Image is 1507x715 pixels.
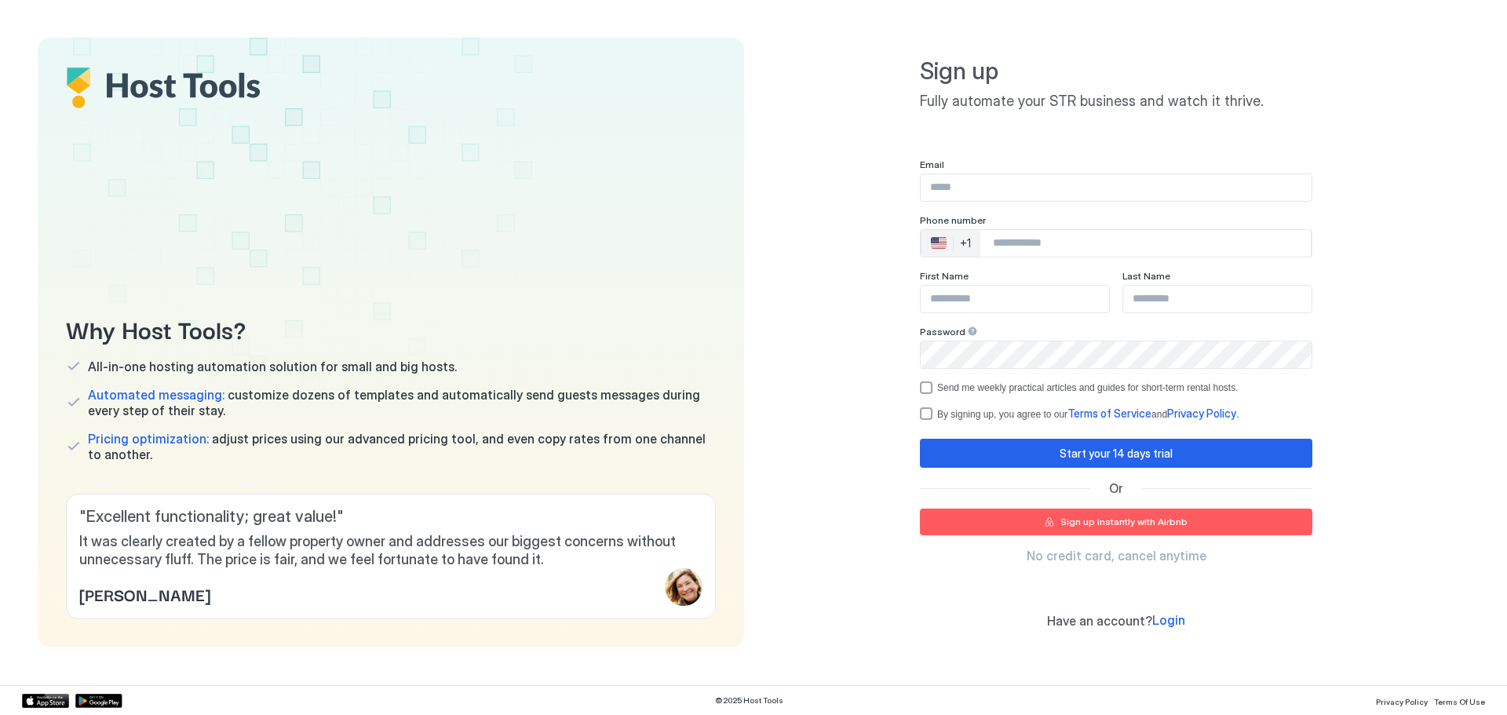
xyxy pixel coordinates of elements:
span: Last Name [1122,270,1170,282]
input: Phone Number input [980,229,1311,257]
input: Input Field [1123,286,1312,312]
input: Input Field [921,174,1312,201]
span: Email [920,159,944,170]
div: +1 [960,236,971,250]
span: Terms Of Use [1434,697,1485,706]
button: Sign up instantly with Airbnb [920,509,1312,535]
input: Input Field [921,341,1312,368]
div: Sign up instantly with Airbnb [1060,515,1188,529]
span: Privacy Policy [1376,697,1428,706]
a: App Store [22,694,69,708]
span: adjust prices using our advanced pricing tool, and even copy rates from one channel to another. [88,431,716,462]
span: Or [1109,480,1123,496]
span: Automated messaging: [88,387,224,403]
span: © 2025 Host Tools [715,695,783,706]
span: Password [920,326,965,337]
button: Start your 14 days trial [920,439,1312,468]
a: Privacy Policy [1376,692,1428,709]
div: profile [665,568,702,606]
span: Why Host Tools? [66,311,716,346]
a: Terms of Service [1067,408,1151,420]
span: [PERSON_NAME] [79,582,210,606]
span: Pricing optimization: [88,431,209,447]
input: Input Field [921,286,1109,312]
span: Sign up [920,57,1312,86]
span: Fully automate your STR business and watch it thrive. [920,93,1312,111]
span: customize dozens of templates and automatically send guests messages during every step of their s... [88,387,716,418]
span: " Excellent functionality; great value! " [79,507,702,527]
a: Google Play Store [75,694,122,708]
a: Privacy Policy [1167,408,1236,420]
div: optOut [920,381,1312,394]
span: Terms of Service [1067,407,1151,420]
span: All-in-one hosting automation solution for small and big hosts. [88,359,457,374]
div: By signing up, you agree to our and . [937,407,1312,421]
a: Login [1152,612,1185,629]
div: termsPrivacy [920,407,1312,421]
span: Have an account? [1047,613,1152,629]
div: Countries button [921,230,980,257]
span: First Name [920,270,969,282]
div: Send me weekly practical articles and guides for short-term rental hosts. [937,382,1312,393]
span: It was clearly created by a fellow property owner and addresses our biggest concerns without unne... [79,533,702,568]
div: Start your 14 days trial [1060,445,1173,461]
span: Privacy Policy [1167,407,1236,420]
span: No credit card, cancel anytime [1027,548,1206,564]
div: 🇺🇸 [931,234,947,253]
span: Login [1152,612,1185,628]
span: Phone number [920,214,986,226]
a: Terms Of Use [1434,692,1485,709]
